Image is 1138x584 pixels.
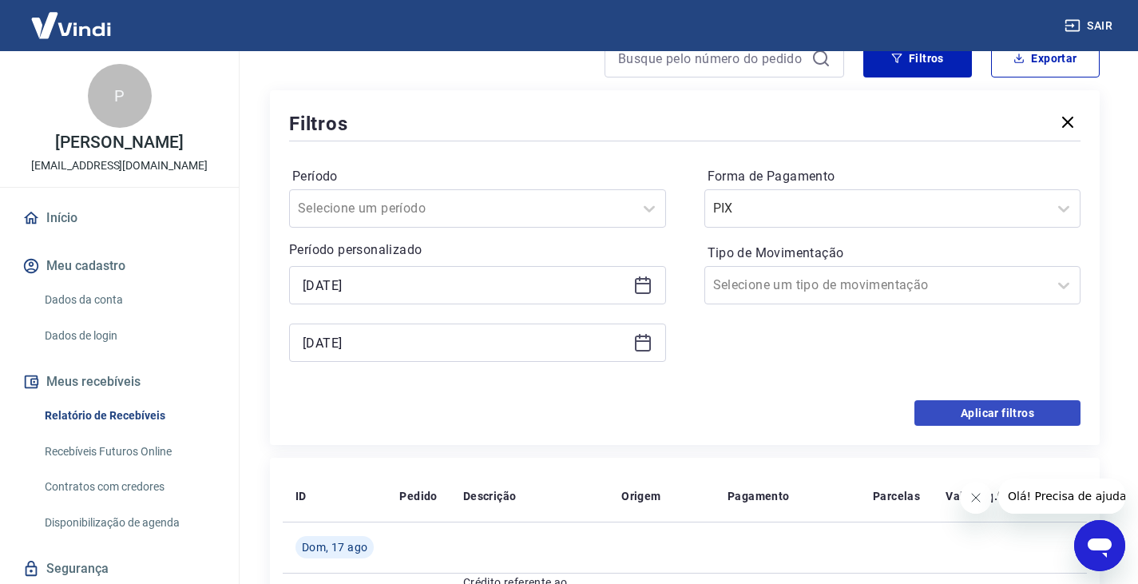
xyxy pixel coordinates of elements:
p: Valor Líq. [946,488,997,504]
button: Filtros [863,39,972,77]
h5: Filtros [289,111,348,137]
span: Dom, 17 ago [302,539,367,555]
p: ID [295,488,307,504]
input: Data inicial [303,273,627,297]
img: Vindi [19,1,123,50]
iframe: Fechar mensagem [960,482,992,514]
a: Relatório de Recebíveis [38,399,220,432]
label: Período [292,167,663,186]
p: Pagamento [728,488,790,504]
label: Tipo de Movimentação [708,244,1078,263]
p: [EMAIL_ADDRESS][DOMAIN_NAME] [31,157,208,174]
button: Exportar [991,39,1100,77]
button: Meu cadastro [19,248,220,284]
a: Disponibilização de agenda [38,507,220,539]
p: Parcelas [873,488,920,504]
p: [PERSON_NAME] [55,134,183,151]
a: Dados da conta [38,284,220,316]
iframe: Botão para abrir a janela de mensagens [1074,520,1125,571]
button: Sair [1061,11,1119,41]
button: Aplicar filtros [914,400,1081,426]
p: Descrição [463,488,517,504]
p: Origem [621,488,660,504]
a: Início [19,201,220,236]
a: Recebíveis Futuros Online [38,435,220,468]
span: Olá! Precisa de ajuda? [10,11,134,24]
a: Dados de login [38,320,220,352]
p: Período personalizado [289,240,666,260]
button: Meus recebíveis [19,364,220,399]
label: Forma de Pagamento [708,167,1078,186]
iframe: Mensagem da empresa [998,479,1125,514]
input: Busque pelo número do pedido [618,46,805,70]
input: Data final [303,331,627,355]
p: Pedido [399,488,437,504]
a: Contratos com credores [38,471,220,503]
div: P [88,64,152,128]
